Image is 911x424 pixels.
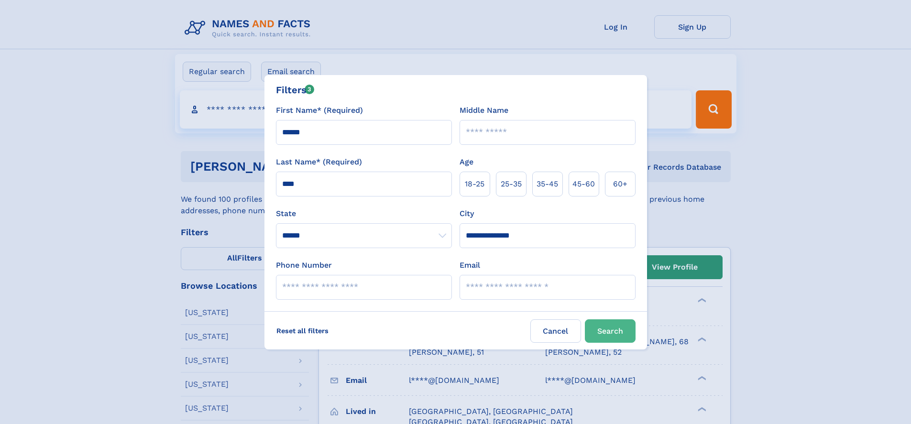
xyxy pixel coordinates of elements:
[572,178,595,190] span: 45‑60
[460,260,480,271] label: Email
[460,156,473,168] label: Age
[460,105,508,116] label: Middle Name
[276,105,363,116] label: First Name* (Required)
[613,178,627,190] span: 60+
[276,260,332,271] label: Phone Number
[270,319,335,342] label: Reset all filters
[460,208,474,219] label: City
[276,156,362,168] label: Last Name* (Required)
[501,178,522,190] span: 25‑35
[530,319,581,343] label: Cancel
[276,208,452,219] label: State
[537,178,558,190] span: 35‑45
[276,83,315,97] div: Filters
[585,319,636,343] button: Search
[465,178,484,190] span: 18‑25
